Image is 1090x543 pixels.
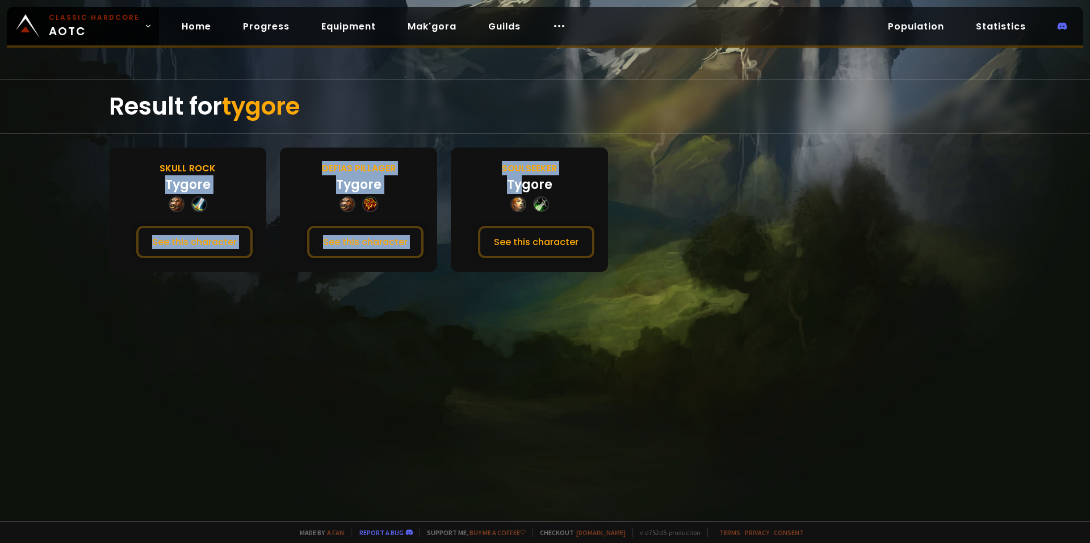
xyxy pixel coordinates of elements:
a: Mak'gora [399,15,466,38]
div: Skull Rock [160,161,216,175]
small: Classic Hardcore [49,12,140,23]
a: Statistics [967,15,1035,38]
a: Population [879,15,953,38]
div: Defias Pillager [322,161,396,175]
button: See this character [478,226,594,258]
a: Buy me a coffee [469,528,526,537]
span: Checkout [533,528,626,537]
div: Result for [109,80,981,133]
span: tygore [222,90,300,123]
a: Privacy [745,528,769,537]
a: a fan [327,528,344,537]
span: Support me, [420,528,526,537]
div: Tygore [336,175,381,194]
button: See this character [136,226,253,258]
button: See this character [307,226,424,258]
a: Consent [774,528,804,537]
div: Soulseeker [502,161,557,175]
a: Progress [234,15,299,38]
a: Report a bug [359,528,404,537]
span: Made by [293,528,344,537]
a: [DOMAIN_NAME] [576,528,626,537]
span: AOTC [49,12,140,40]
div: Tygore [165,175,211,194]
a: Classic HardcoreAOTC [7,7,159,45]
a: Guilds [479,15,530,38]
span: v. d752d5 - production [632,528,701,537]
a: Home [173,15,220,38]
a: Terms [719,528,740,537]
a: Equipment [312,15,385,38]
div: Tygore [507,175,552,194]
